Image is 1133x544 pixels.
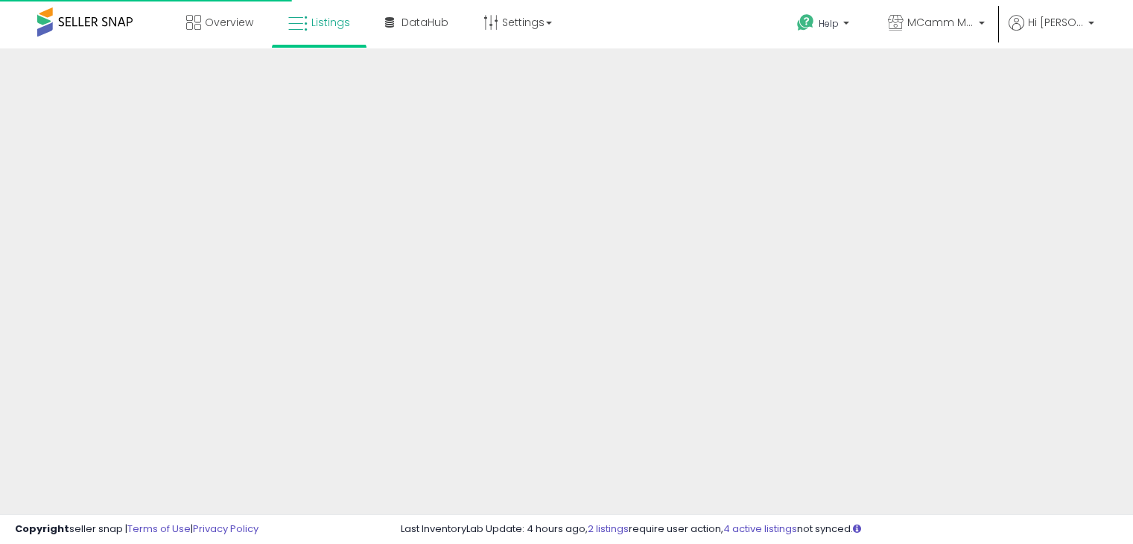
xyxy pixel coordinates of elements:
a: Help [785,2,864,48]
span: Help [819,17,839,30]
span: Overview [205,15,253,30]
a: Hi [PERSON_NAME] [1009,15,1094,48]
strong: Copyright [15,522,69,536]
a: 4 active listings [723,522,797,536]
span: MCamm Merchandise [907,15,974,30]
span: Listings [311,15,350,30]
a: 2 listings [588,522,629,536]
i: Click here to read more about un-synced listings. [853,524,861,534]
i: Get Help [796,13,815,32]
div: seller snap | | [15,522,258,537]
div: Last InventoryLab Update: 4 hours ago, require user action, not synced. [401,522,1118,537]
span: DataHub [402,15,448,30]
span: Hi [PERSON_NAME] [1028,15,1084,30]
a: Terms of Use [127,522,191,536]
a: Privacy Policy [193,522,258,536]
